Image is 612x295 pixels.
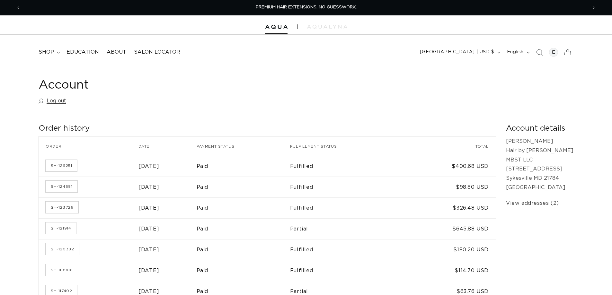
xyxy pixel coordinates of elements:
td: $326.48 USD [402,197,496,218]
img: aqualyna.com [307,25,347,29]
h2: Order history [39,124,496,134]
summary: Search [532,45,546,59]
a: View addresses (2) [506,199,559,208]
time: [DATE] [138,268,159,273]
td: Paid [197,177,290,197]
td: Paid [197,218,290,239]
td: Paid [197,156,290,177]
img: Aqua Hair Extensions [265,25,288,29]
th: Order [39,137,138,156]
td: Fulfilled [290,197,402,218]
span: About [107,49,126,56]
th: Total [402,137,496,156]
time: [DATE] [138,289,159,294]
button: Next announcement [587,2,601,14]
h2: Account details [506,124,573,134]
a: Salon Locator [130,45,184,59]
span: English [507,49,524,56]
th: Fulfillment status [290,137,402,156]
a: Log out [39,96,66,106]
p: [PERSON_NAME] Hair by [PERSON_NAME] MBST LLC [STREET_ADDRESS] Sykesville MD 21784 [GEOGRAPHIC_DATA] [506,137,573,192]
a: Order number SH-121914 [46,222,76,234]
td: $180.20 USD [402,239,496,260]
a: Order number SH-123726 [46,202,78,213]
span: Education [67,49,99,56]
summary: shop [35,45,63,59]
span: [GEOGRAPHIC_DATA] | USD $ [420,49,494,56]
td: Paid [197,260,290,281]
td: Fulfilled [290,239,402,260]
time: [DATE] [138,164,159,169]
button: Previous announcement [11,2,25,14]
td: $98.80 USD [402,177,496,197]
a: Order number SH-126251 [46,160,77,171]
td: $114.70 USD [402,260,496,281]
td: Paid [197,197,290,218]
th: Date [138,137,196,156]
a: Education [63,45,103,59]
td: Fulfilled [290,156,402,177]
time: [DATE] [138,247,159,252]
span: PREMIUM HAIR EXTENSIONS. NO GUESSWORK. [256,5,357,9]
button: English [503,46,532,58]
span: shop [39,49,54,56]
td: Partial [290,218,402,239]
h1: Account [39,77,573,93]
td: $400.68 USD [402,156,496,177]
td: Fulfilled [290,260,402,281]
a: About [103,45,130,59]
button: [GEOGRAPHIC_DATA] | USD $ [416,46,503,58]
span: Salon Locator [134,49,180,56]
time: [DATE] [138,205,159,211]
td: $645.88 USD [402,218,496,239]
th: Payment status [197,137,290,156]
time: [DATE] [138,185,159,190]
td: Paid [197,239,290,260]
a: Order number SH-120382 [46,243,79,255]
time: [DATE] [138,226,159,231]
a: Order number SH-124681 [46,181,77,192]
td: Fulfilled [290,177,402,197]
a: Order number SH-119906 [46,264,78,276]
